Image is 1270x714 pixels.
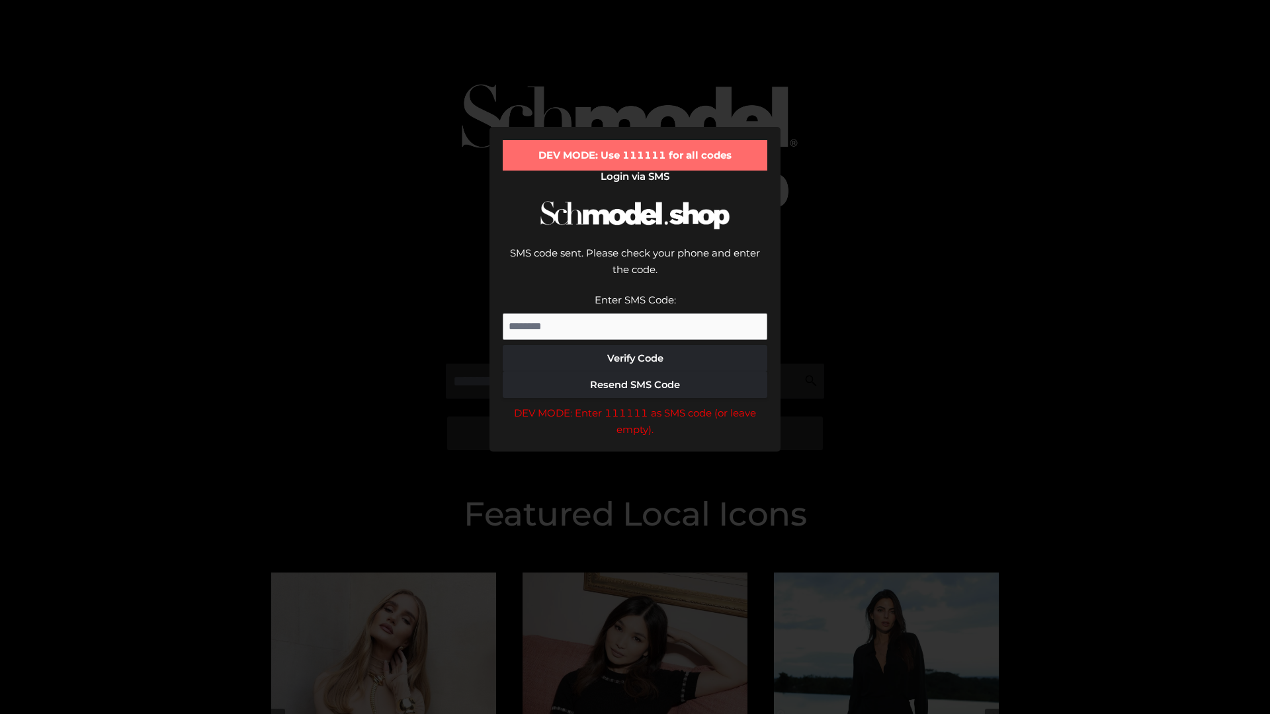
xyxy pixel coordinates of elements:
[503,372,767,398] button: Resend SMS Code
[503,171,767,182] h2: Login via SMS
[536,189,734,241] img: Schmodel Logo
[503,405,767,438] div: DEV MODE: Enter 111111 as SMS code (or leave empty).
[503,345,767,372] button: Verify Code
[595,294,676,306] label: Enter SMS Code:
[503,245,767,292] div: SMS code sent. Please check your phone and enter the code.
[503,140,767,171] div: DEV MODE: Use 111111 for all codes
